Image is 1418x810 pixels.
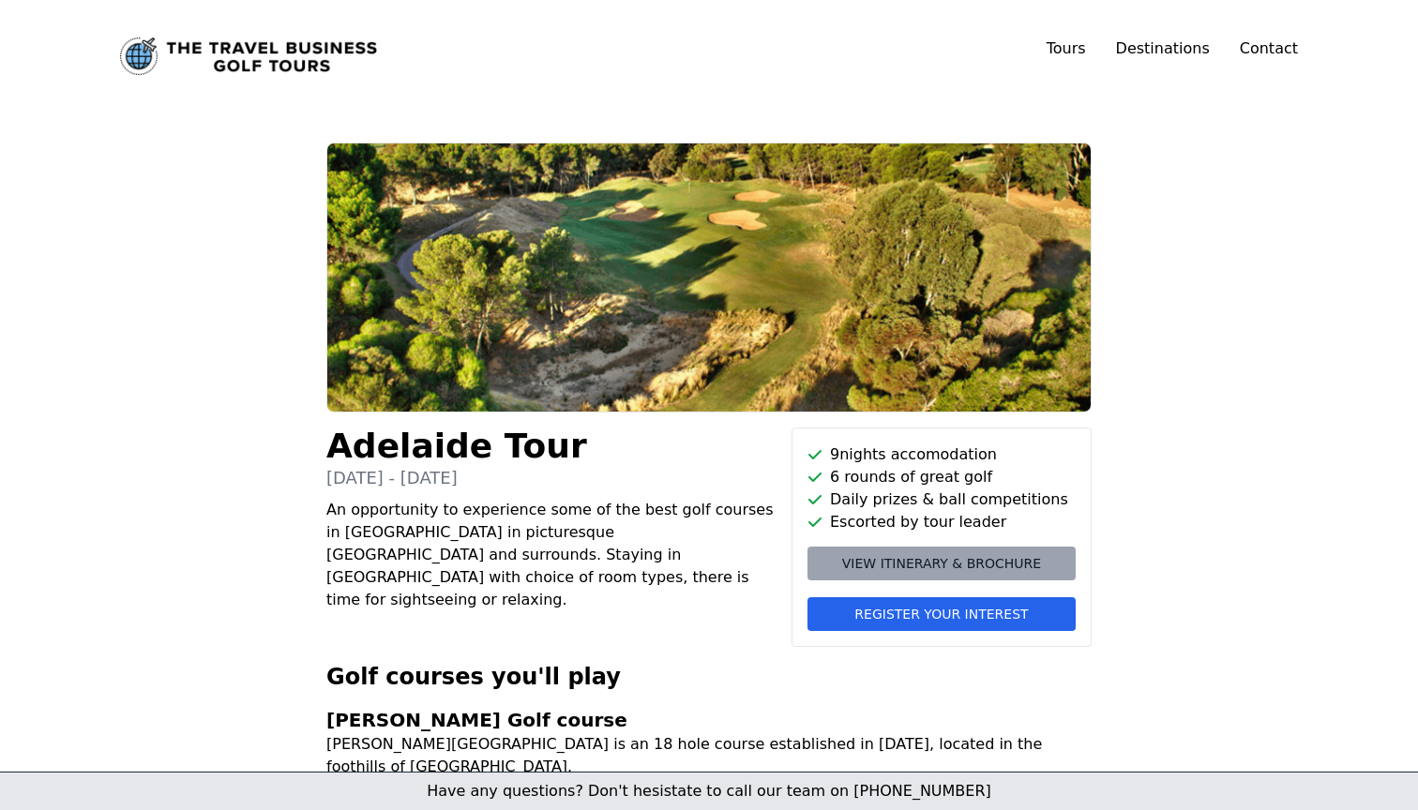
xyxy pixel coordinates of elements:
span: View itinerary & brochure [842,554,1041,573]
h2: Golf courses you'll play [326,662,1092,692]
p: An opportunity to experience some of the best golf courses in [GEOGRAPHIC_DATA] in picturesque [G... [326,499,777,611]
h1: Adelaide Tour [326,427,777,465]
a: Tours [1047,39,1086,57]
li: Escorted by tour leader [807,511,1076,533]
p: [PERSON_NAME][GEOGRAPHIC_DATA] is an 18 hole course established in [DATE], located in the foothil... [326,733,1092,778]
a: View itinerary & brochure [807,547,1076,580]
img: The Travel Business Golf Tours logo [120,37,377,75]
p: [DATE] - [DATE] [326,465,777,491]
a: Contact [1240,37,1298,60]
button: Register your interest [807,597,1076,631]
a: Link to home page [120,37,377,75]
li: 6 rounds of great golf [807,466,1076,488]
a: Destinations [1116,39,1210,57]
li: 9 nights accomodation [807,443,1076,466]
h3: [PERSON_NAME] Golf course [326,707,1092,733]
span: Register your interest [854,605,1028,623]
li: Daily prizes & ball competitions [807,488,1076,511]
